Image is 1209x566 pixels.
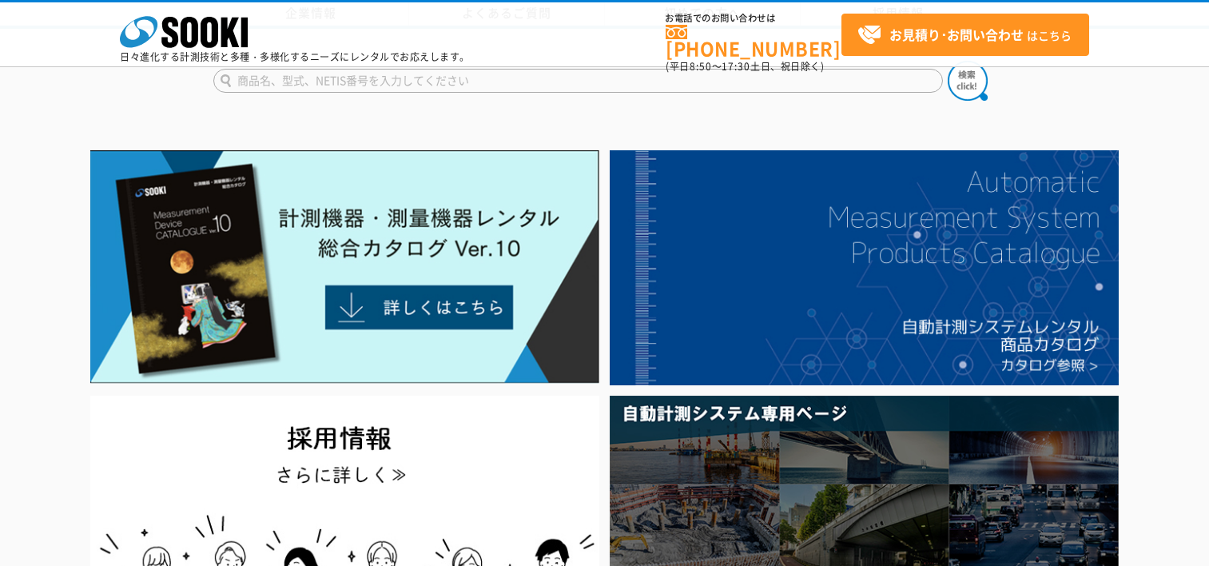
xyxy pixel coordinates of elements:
[610,150,1119,385] img: 自動計測システムカタログ
[120,52,470,62] p: 日々進化する計測技術と多種・多様化するニーズにレンタルでお応えします。
[722,59,750,74] span: 17:30
[889,25,1024,44] strong: お見積り･お問い合わせ
[948,61,988,101] img: btn_search.png
[666,59,824,74] span: (平日 ～ 土日、祝日除く)
[666,14,841,23] span: お電話でのお問い合わせは
[213,69,943,93] input: 商品名、型式、NETIS番号を入力してください
[666,25,841,58] a: [PHONE_NUMBER]
[90,150,599,384] img: Catalog Ver10
[841,14,1089,56] a: お見積り･お問い合わせはこちら
[690,59,712,74] span: 8:50
[857,23,1072,47] span: はこちら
